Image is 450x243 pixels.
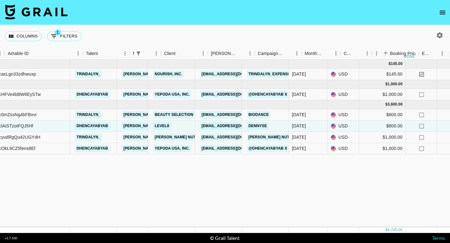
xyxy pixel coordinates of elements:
div: USD [328,89,359,100]
div: 1 active filter [134,49,143,58]
div: USD [328,69,359,80]
div: Expenses: Remove Commission? [419,47,450,60]
button: Sort [143,49,152,58]
div: USD [328,132,359,143]
a: [EMAIL_ADDRESS][DOMAIN_NAME] [200,91,270,98]
div: Aug '25 [292,112,306,118]
div: Manager [133,47,134,60]
a: Yepoda USA, Inc. [153,91,191,98]
button: Menu [292,49,302,58]
a: Yepoda USA, Inc. [153,145,191,152]
div: Talent [86,47,98,60]
a: dhencayabyab [75,145,110,152]
button: Sort [98,49,107,58]
a: LEVEL8 [153,122,171,130]
div: Jun '25 [292,71,306,77]
button: Menu [362,49,372,58]
div: money [404,55,418,58]
div: Expenses: Remove Commission? [422,47,431,60]
div: USD [328,109,359,121]
button: Menu [372,49,381,58]
button: Menu [73,49,83,58]
a: [PERSON_NAME][EMAIL_ADDRESS][PERSON_NAME][DOMAIN_NAME] [122,133,256,141]
div: Booker [208,47,255,60]
a: Beauty Selection [153,111,195,119]
a: [PERSON_NAME][EMAIL_ADDRESS][PERSON_NAME][DOMAIN_NAME] [122,122,256,130]
button: Sort [29,49,37,58]
button: Menu [245,49,255,58]
div: $145.00 [359,69,406,80]
div: Booking Price [390,47,417,60]
a: [PERSON_NAME][EMAIL_ADDRESS][PERSON_NAME][DOMAIN_NAME] [122,70,256,78]
div: $800.00 [359,109,406,121]
div: © Grail Talent [210,235,240,241]
button: Sort [354,49,362,58]
button: Sort [431,49,439,58]
button: Select columns [5,31,42,41]
a: [EMAIL_ADDRESS][DOMAIN_NAME] [200,145,270,152]
div: 145.00 [391,61,402,67]
img: Grail Talent [5,4,67,19]
div: [PERSON_NAME] [211,47,237,60]
div: Currency [344,47,354,60]
div: $1,000.00 [359,143,406,154]
div: Manager [130,47,161,60]
button: Menu [437,49,447,58]
button: Sort [381,49,390,58]
a: [EMAIL_ADDRESS][DOMAIN_NAME] [200,122,270,130]
div: Campaign (Type) [255,47,302,60]
div: Month Due [305,47,322,60]
div: Currency [341,47,372,60]
a: dhencayabyab [75,91,110,98]
div: $1,000.00 [359,132,406,143]
div: Client [161,47,208,60]
div: USD [328,143,359,154]
button: Show filters [47,31,82,41]
a: [PERSON_NAME][EMAIL_ADDRESS][PERSON_NAME][DOMAIN_NAME] [122,145,256,152]
div: 4,745.00 [387,227,402,233]
div: Jul '25 [292,91,306,97]
div: Aug '25 [292,123,306,129]
div: Client [164,47,176,60]
a: Dennyse [247,122,268,130]
div: 1,000.00 [387,82,402,87]
div: USD [328,121,359,132]
a: Trindalyn_ExpenseReimbursement_Nourish [247,70,345,78]
a: [PERSON_NAME] Nutrition [153,133,210,141]
button: Menu [120,49,130,58]
a: Biodance [247,111,270,119]
button: Sort [283,49,292,58]
div: $ [385,82,387,87]
button: Show filters [134,49,143,58]
div: $1,000.00 [359,89,406,100]
div: Airtable ID [5,47,83,60]
div: $ [385,227,387,233]
a: trindalyn_ [75,133,102,141]
div: 3,600.00 [387,102,402,107]
div: Airtable ID [8,47,29,60]
a: [EMAIL_ADDRESS][DOMAIN_NAME] [200,70,270,78]
div: $ [385,102,387,107]
button: Menu [152,49,161,58]
a: trindalyn_ [75,70,102,78]
a: @dhencayabyab x Yepoda [247,145,306,152]
a: Terms [432,235,445,241]
a: [PERSON_NAME][EMAIL_ADDRESS][PERSON_NAME][DOMAIN_NAME] [122,91,256,98]
a: [EMAIL_ADDRESS][DOMAIN_NAME] [200,133,270,141]
button: Menu [331,49,341,58]
a: [EMAIL_ADDRESS][DOMAIN_NAME] [200,111,270,119]
a: [PERSON_NAME] Nutrition X Trindalyn [247,133,330,141]
button: Sort [176,49,184,58]
div: Talent [83,47,130,60]
div: Aug '25 [292,145,306,151]
button: open drawer [436,6,449,19]
a: trindalyn_ [75,111,102,119]
button: Menu [198,49,208,58]
a: [PERSON_NAME][EMAIL_ADDRESS][PERSON_NAME][DOMAIN_NAME] [122,111,256,119]
div: Campaign (Type) [258,47,283,60]
a: dhencayabyab [75,122,110,130]
div: $ [389,61,391,67]
div: Month Due [302,47,341,60]
span: 1 [55,29,61,36]
button: Sort [237,49,245,58]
